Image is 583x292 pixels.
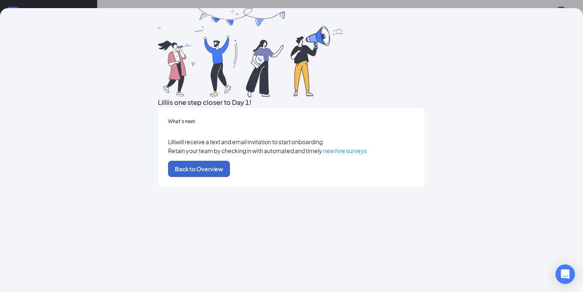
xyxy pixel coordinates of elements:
[555,264,575,284] div: Open Intercom Messenger
[168,161,230,177] button: Back to Overview
[168,137,415,146] p: Lilli will receive a text and email invitation to start onboarding
[158,97,425,108] h3: Lilli is one step closer to Day 1!
[168,146,415,155] p: Retain your team by checking in with automated and timely
[168,118,415,125] h5: What’s next
[323,147,367,154] a: new hire surveys
[158,8,344,97] img: you are all set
